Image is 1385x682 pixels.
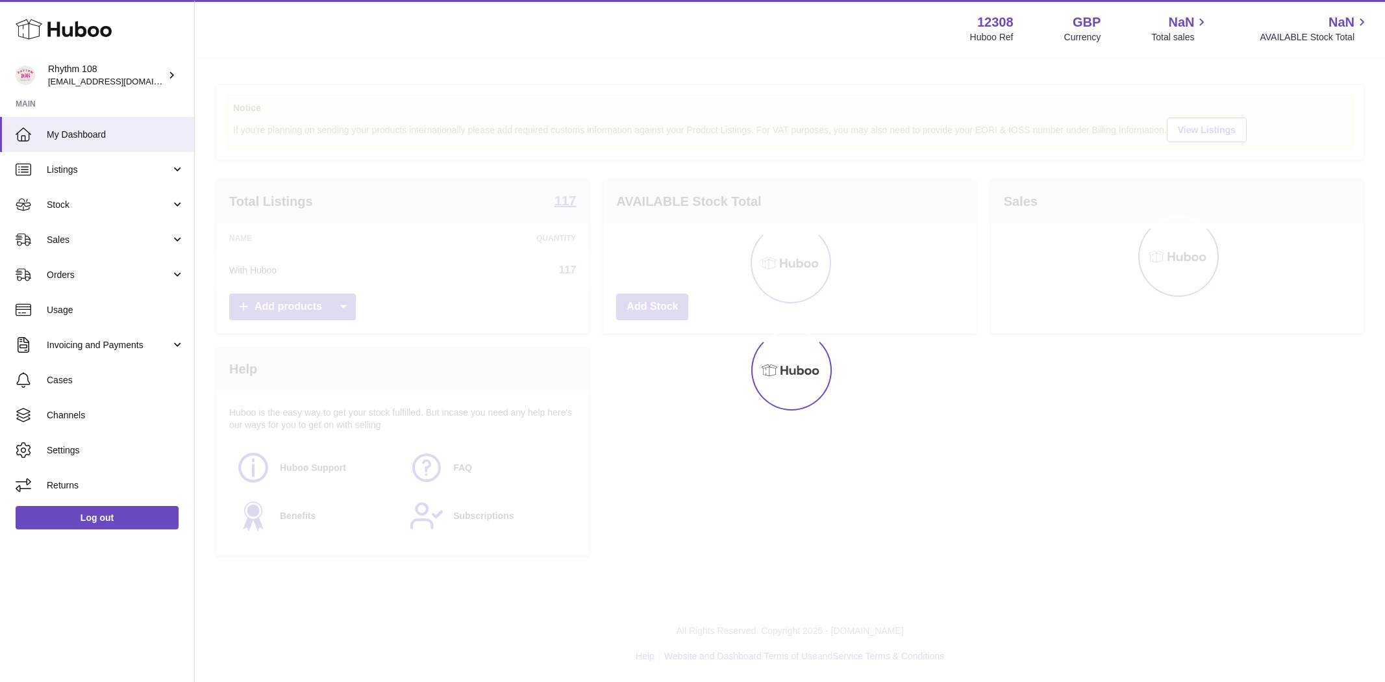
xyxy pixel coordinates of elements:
div: Rhythm 108 [48,63,165,88]
div: Currency [1064,31,1101,44]
div: Huboo Ref [970,31,1014,44]
span: Returns [47,479,184,492]
span: Settings [47,444,184,457]
span: Orders [47,269,171,281]
span: Sales [47,234,171,246]
span: Cases [47,374,184,386]
span: Channels [47,409,184,422]
span: NaN [1168,14,1194,31]
span: Usage [47,304,184,316]
a: Log out [16,506,179,529]
span: My Dashboard [47,129,184,141]
span: NaN [1329,14,1354,31]
span: [EMAIL_ADDRESS][DOMAIN_NAME] [48,76,191,86]
a: NaN AVAILABLE Stock Total [1260,14,1369,44]
span: Stock [47,199,171,211]
a: NaN Total sales [1151,14,1209,44]
strong: GBP [1073,14,1101,31]
span: Invoicing and Payments [47,339,171,351]
strong: 12308 [977,14,1014,31]
span: AVAILABLE Stock Total [1260,31,1369,44]
span: Total sales [1151,31,1209,44]
span: Listings [47,164,171,176]
img: internalAdmin-12308@internal.huboo.com [16,66,35,85]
